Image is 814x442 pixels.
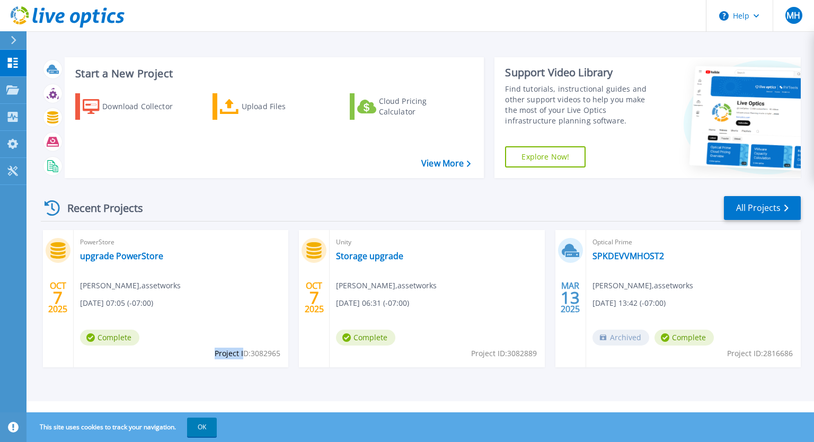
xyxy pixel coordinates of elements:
span: Complete [336,330,395,346]
div: Support Video Library [505,66,659,79]
div: Recent Projects [41,195,157,221]
div: Cloud Pricing Calculator [379,96,464,117]
button: OK [187,418,217,437]
div: Upload Files [242,96,326,117]
a: upgrade PowerStore [80,251,163,261]
a: Cloud Pricing Calculator [350,93,468,120]
span: [PERSON_NAME] , assetworks [592,280,693,291]
span: [DATE] 06:31 (-07:00) [336,297,409,309]
a: Storage upgrade [336,251,403,261]
a: Upload Files [213,93,331,120]
span: PowerStore [80,236,282,248]
span: Complete [80,330,139,346]
span: 7 [53,293,63,302]
span: Archived [592,330,649,346]
span: [DATE] 07:05 (-07:00) [80,297,153,309]
span: This site uses cookies to track your navigation. [29,418,217,437]
h3: Start a New Project [75,68,471,79]
a: Download Collector [75,93,193,120]
span: 7 [309,293,319,302]
div: Download Collector [102,96,187,117]
div: Find tutorials, instructional guides and other support videos to help you make the most of your L... [505,84,659,126]
a: View More [421,158,471,169]
span: MH [786,11,800,20]
div: MAR 2025 [560,278,580,317]
span: [PERSON_NAME] , assetworks [336,280,437,291]
span: Project ID: 3082965 [215,348,280,359]
span: Complete [654,330,714,346]
span: [DATE] 13:42 (-07:00) [592,297,666,309]
div: OCT 2025 [48,278,68,317]
span: Unity [336,236,538,248]
div: OCT 2025 [304,278,324,317]
a: SPKDEVVMHOST2 [592,251,664,261]
a: All Projects [724,196,801,220]
span: 13 [561,293,580,302]
span: Project ID: 2816686 [727,348,793,359]
span: Optical Prime [592,236,794,248]
span: Project ID: 3082889 [471,348,537,359]
a: Explore Now! [505,146,586,167]
span: [PERSON_NAME] , assetworks [80,280,181,291]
